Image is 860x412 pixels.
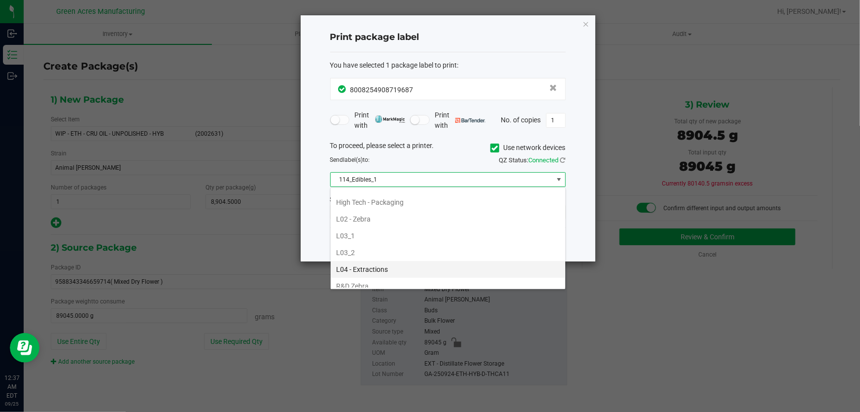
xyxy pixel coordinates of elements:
[435,110,485,131] span: Print with
[331,194,565,211] li: High Tech - Packaging
[331,244,565,261] li: L03_2
[354,110,405,131] span: Print with
[490,143,566,153] label: Use network devices
[344,156,363,163] span: label(s)
[529,156,559,164] span: Connected
[455,118,485,123] img: bartender.png
[330,61,457,69] span: You have selected 1 package label to print
[350,86,413,94] span: 8008254908719687
[330,156,370,163] span: Send to:
[331,278,565,295] li: R&D Zebra
[375,115,405,123] img: mark_magic_cybra.png
[339,84,348,94] span: In Sync
[323,141,573,155] div: To proceed, please select a printer.
[10,333,39,363] iframe: Resource center
[331,173,553,187] span: 114_Edibles_1
[323,194,573,205] div: Select a label template.
[331,261,565,278] li: L04 - Extractions
[331,227,565,244] li: L03_1
[501,115,541,123] span: No. of copies
[499,156,566,164] span: QZ Status:
[331,211,565,227] li: L02 - Zebra
[330,31,566,44] h4: Print package label
[330,60,566,71] div: :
